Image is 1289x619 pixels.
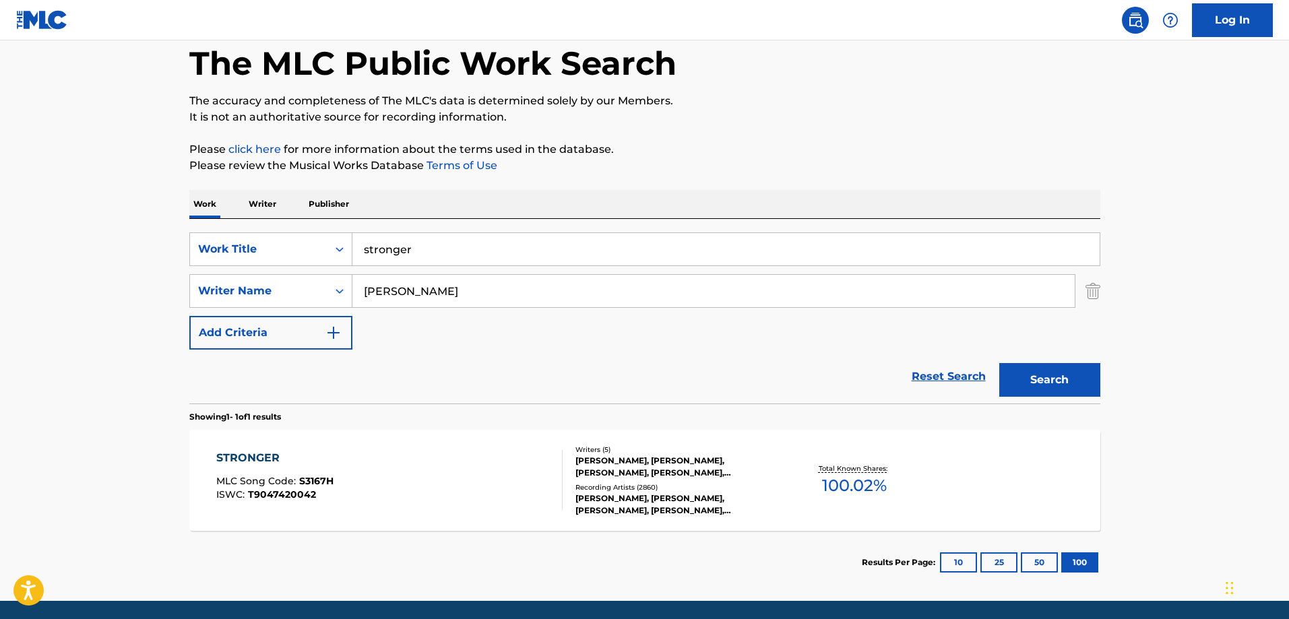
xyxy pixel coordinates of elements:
p: Writer [245,190,280,218]
p: Total Known Shares: [819,463,891,474]
img: Delete Criterion [1086,274,1100,308]
p: It is not an authoritative source for recording information. [189,109,1100,125]
div: Writers ( 5 ) [575,445,779,455]
img: help [1162,12,1178,28]
button: Add Criteria [189,316,352,350]
img: search [1127,12,1143,28]
button: 50 [1021,552,1058,573]
form: Search Form [189,232,1100,403]
span: MLC Song Code : [216,475,299,487]
iframe: Chat Widget [1222,554,1289,619]
span: ISWC : [216,488,248,500]
div: Work Title [198,241,319,257]
span: 100.02 % [822,474,887,498]
a: Reset Search [905,362,993,391]
div: [PERSON_NAME], [PERSON_NAME], [PERSON_NAME], [PERSON_NAME], [PERSON_NAME] [575,455,779,479]
p: Work [189,190,220,218]
div: Help [1157,7,1184,34]
a: Public Search [1122,7,1149,34]
span: S3167H [299,475,334,487]
a: Terms of Use [424,159,497,172]
button: 10 [940,552,977,573]
button: 25 [980,552,1017,573]
p: Please for more information about the terms used in the database. [189,141,1100,158]
div: Writer Name [198,283,319,299]
p: The accuracy and completeness of The MLC's data is determined solely by our Members. [189,93,1100,109]
button: 100 [1061,552,1098,573]
a: Log In [1192,3,1273,37]
a: click here [228,143,281,156]
div: [PERSON_NAME], [PERSON_NAME], [PERSON_NAME], [PERSON_NAME], [PERSON_NAME] [575,492,779,517]
img: 9d2ae6d4665cec9f34b9.svg [325,325,342,341]
a: STRONGERMLC Song Code:S3167HISWC:T9047420042Writers (5)[PERSON_NAME], [PERSON_NAME], [PERSON_NAME... [189,430,1100,531]
div: Recording Artists ( 2860 ) [575,482,779,492]
h1: The MLC Public Work Search [189,43,677,84]
button: Search [999,363,1100,397]
span: T9047420042 [248,488,316,500]
p: Results Per Page: [862,556,939,568]
div: Drag [1226,568,1234,608]
img: MLC Logo [16,10,68,30]
div: STRONGER [216,450,334,466]
p: Showing 1 - 1 of 1 results [189,411,281,423]
p: Please review the Musical Works Database [189,158,1100,174]
p: Publisher [305,190,353,218]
